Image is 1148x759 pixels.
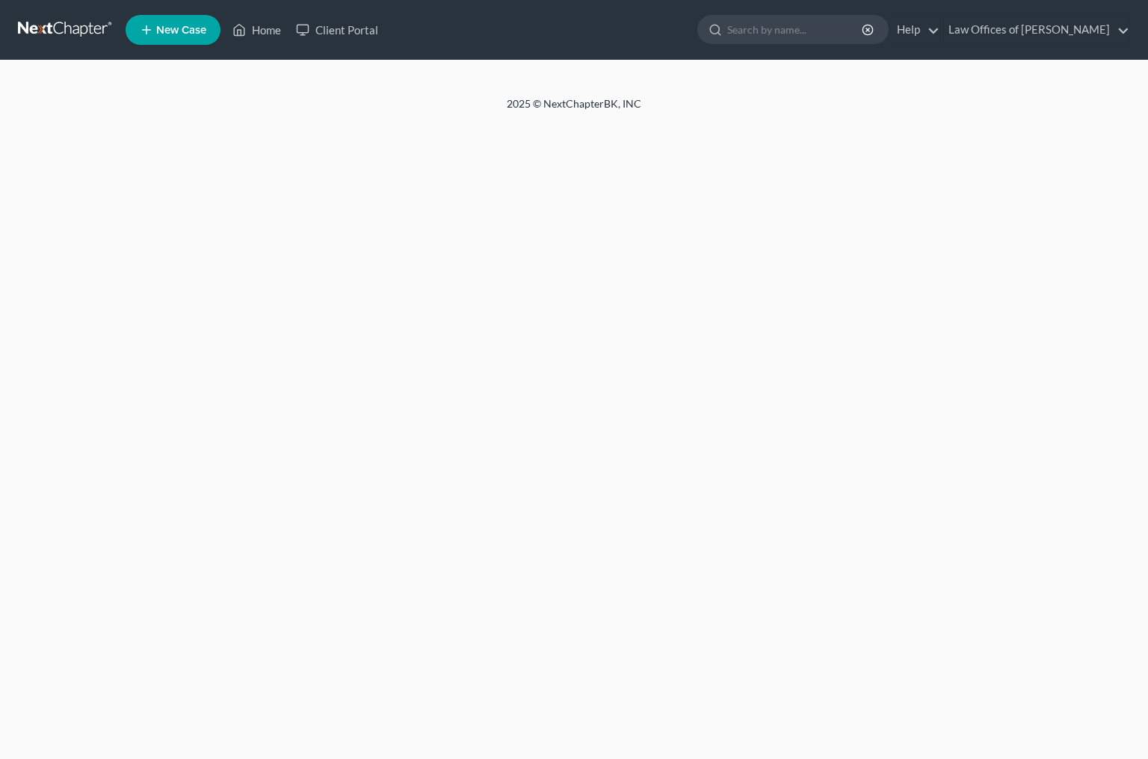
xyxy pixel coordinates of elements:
[225,16,288,43] a: Home
[148,96,1000,123] div: 2025 © NextChapterBK, INC
[288,16,386,43] a: Client Portal
[889,16,939,43] a: Help
[156,25,206,36] span: New Case
[727,16,864,43] input: Search by name...
[941,16,1129,43] a: Law Offices of [PERSON_NAME]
